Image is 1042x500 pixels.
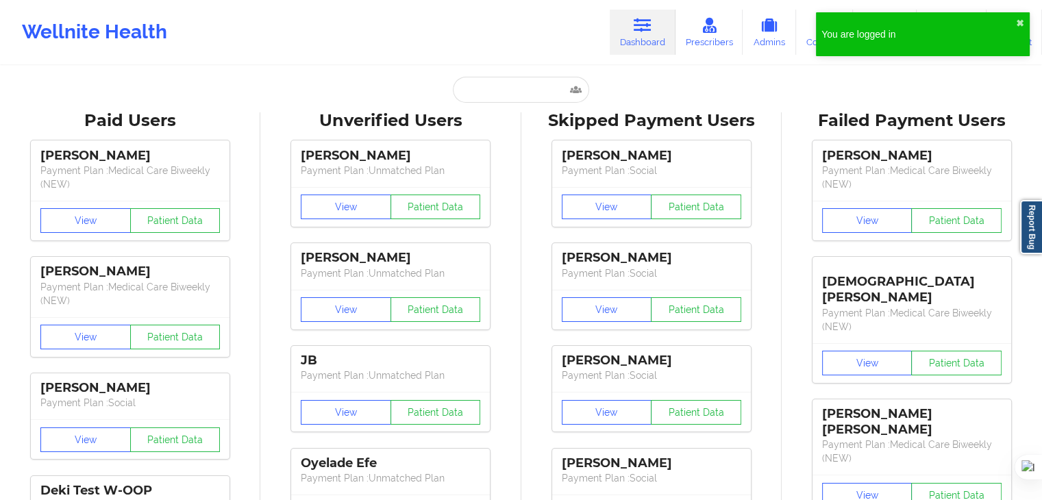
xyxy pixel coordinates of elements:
p: Payment Plan : Medical Care Biweekly (NEW) [822,306,1002,334]
button: Patient Data [651,297,741,322]
button: View [301,195,391,219]
button: View [40,208,131,233]
div: [DEMOGRAPHIC_DATA][PERSON_NAME] [822,264,1002,305]
div: [PERSON_NAME] [562,353,741,368]
p: Payment Plan : Social [562,164,741,177]
div: Skipped Payment Users [531,110,772,132]
a: Admins [743,10,796,55]
button: View [822,208,913,233]
button: Patient Data [911,351,1002,375]
p: Payment Plan : Medical Care Biweekly (NEW) [40,164,220,191]
div: [PERSON_NAME] [562,250,741,266]
button: Patient Data [130,427,221,452]
a: Coaches [796,10,853,55]
p: Payment Plan : Social [40,396,220,410]
button: View [301,297,391,322]
div: Deki Test W-OOP [40,483,220,499]
div: [PERSON_NAME] [301,250,480,266]
p: Payment Plan : Medical Care Biweekly (NEW) [822,164,1002,191]
button: View [562,195,652,219]
div: Failed Payment Users [791,110,1032,132]
div: You are logged in [821,27,1016,41]
button: Patient Data [651,400,741,425]
div: JB [301,353,480,368]
div: [PERSON_NAME] [40,264,220,279]
div: [PERSON_NAME] [562,148,741,164]
a: Dashboard [610,10,675,55]
p: Payment Plan : Social [562,471,741,485]
button: Patient Data [390,400,481,425]
div: Paid Users [10,110,251,132]
button: Patient Data [651,195,741,219]
button: View [40,427,131,452]
button: Patient Data [390,195,481,219]
a: Report Bug [1020,200,1042,254]
p: Payment Plan : Social [562,266,741,280]
button: Patient Data [911,208,1002,233]
div: Oyelade Efe [301,455,480,471]
button: View [822,351,913,375]
div: [PERSON_NAME] [PERSON_NAME] [822,406,1002,438]
button: close [1016,18,1024,29]
button: View [301,400,391,425]
button: View [562,400,652,425]
div: Unverified Users [270,110,511,132]
div: [PERSON_NAME] [301,148,480,164]
p: Payment Plan : Unmatched Plan [301,164,480,177]
p: Payment Plan : Medical Care Biweekly (NEW) [822,438,1002,465]
p: Payment Plan : Medical Care Biweekly (NEW) [40,280,220,308]
button: Patient Data [130,325,221,349]
a: Prescribers [675,10,743,55]
button: View [562,297,652,322]
div: [PERSON_NAME] [40,148,220,164]
p: Payment Plan : Unmatched Plan [301,368,480,382]
button: View [40,325,131,349]
button: Patient Data [390,297,481,322]
div: [PERSON_NAME] [562,455,741,471]
p: Payment Plan : Unmatched Plan [301,266,480,280]
div: [PERSON_NAME] [822,148,1002,164]
p: Payment Plan : Social [562,368,741,382]
div: [PERSON_NAME] [40,380,220,396]
p: Payment Plan : Unmatched Plan [301,471,480,485]
button: Patient Data [130,208,221,233]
